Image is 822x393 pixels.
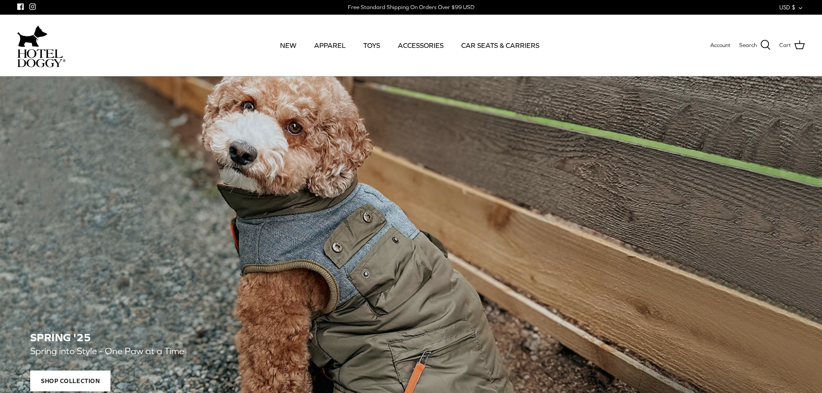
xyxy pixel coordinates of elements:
span: Search [739,41,757,50]
a: Account [710,41,731,50]
a: APPAREL [306,31,353,60]
a: ACCESSORIES [390,31,451,60]
div: Primary navigation [128,31,691,60]
div: Free Standard Shipping On Orders Over $99 USD [348,3,474,11]
a: Cart [779,40,805,51]
img: hoteldoggycom [17,49,66,67]
a: Free Standard Shipping On Orders Over $99 USD [348,1,474,14]
a: NEW [272,31,304,60]
p: Spring into Style - One Paw at a Time [30,344,423,359]
span: Account [710,42,731,48]
a: Facebook [17,3,24,10]
span: Shop Collection [30,371,110,391]
a: hoteldoggycom [17,23,66,67]
a: Instagram [29,3,36,10]
a: Search [739,40,771,51]
h2: SPRING '25 [30,331,792,344]
a: TOYS [356,31,388,60]
img: dog-icon.svg [17,23,47,49]
span: Cart [779,41,791,50]
a: CAR SEATS & CARRIERS [454,31,547,60]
